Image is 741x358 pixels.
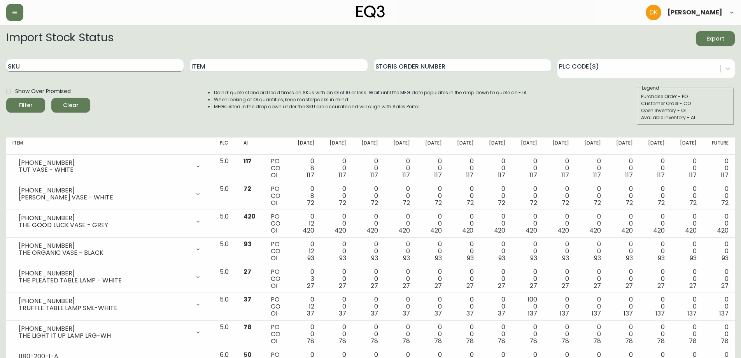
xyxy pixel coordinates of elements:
[621,226,633,235] span: 420
[295,296,314,317] div: 0 12
[709,241,729,262] div: 0 0
[657,281,665,290] span: 27
[12,241,207,258] div: [PHONE_NUMBER]THE ORGANIC VASE - BLACK
[19,194,190,201] div: [PERSON_NAME] VASE - WHITE
[12,324,207,341] div: [PHONE_NUMBER]THE LIGHT IT UP LAMP LRG-WH
[430,226,442,235] span: 420
[667,9,722,16] span: [PERSON_NAME]
[58,101,84,110] span: Clear
[518,241,537,262] div: 0 0
[327,241,346,262] div: 0 0
[371,254,378,263] span: 93
[518,185,537,206] div: 0 0
[422,158,442,179] div: 0 0
[582,296,601,317] div: 0 0
[243,323,252,332] span: 78
[338,171,346,180] span: 117
[696,31,735,46] button: Export
[613,213,633,234] div: 0 0
[582,158,601,179] div: 0 0
[12,213,207,230] div: [PHONE_NUMBER]THE GOOD LUCK VASE - GREY
[593,171,601,180] span: 117
[550,296,569,317] div: 0 0
[6,31,113,46] h2: Import Stock Status
[677,268,697,289] div: 0 0
[689,281,697,290] span: 27
[518,296,537,317] div: 100 0
[19,325,190,332] div: [PHONE_NUMBER]
[19,215,190,222] div: [PHONE_NUMBER]
[359,268,378,289] div: 0 0
[19,277,190,284] div: THE PLEATED TABLE LAMP - WHITE
[271,337,277,346] span: OI
[12,296,207,313] div: [PHONE_NUMBER]TRUFFLE TABLE LAMP SML-WHITE
[709,268,729,289] div: 0 0
[625,281,633,290] span: 27
[402,171,410,180] span: 117
[339,281,346,290] span: 27
[677,296,697,317] div: 0 0
[243,240,252,249] span: 93
[359,296,378,317] div: 0 0
[641,93,730,100] div: Purchase Order - PO
[645,213,665,234] div: 0 0
[607,138,639,155] th: [DATE]
[454,324,474,345] div: 0 0
[658,254,665,263] span: 93
[677,241,697,262] div: 0 0
[19,270,190,277] div: [PHONE_NUMBER]
[518,324,537,345] div: 0 0
[271,226,277,235] span: OI
[356,5,385,18] img: logo
[709,296,729,317] div: 0 0
[613,268,633,289] div: 0 0
[677,185,697,206] div: 0 0
[530,254,537,263] span: 93
[307,198,314,207] span: 72
[327,296,346,317] div: 0 0
[550,158,569,179] div: 0 0
[6,98,45,113] button: Filter
[391,213,410,234] div: 0 0
[721,281,729,290] span: 27
[687,309,697,318] span: 137
[422,324,442,345] div: 0 0
[550,241,569,262] div: 0 0
[12,268,207,286] div: [PHONE_NUMBER]THE PLEATED TABLE LAMP - WHITE
[486,241,505,262] div: 0 0
[589,226,601,235] span: 420
[466,198,474,207] span: 72
[657,198,665,207] span: 72
[721,198,729,207] span: 72
[214,293,237,321] td: 5.0
[557,226,569,235] span: 420
[391,296,410,317] div: 0 0
[295,241,314,262] div: 0 12
[12,158,207,175] div: [PHONE_NUMBER]TUT VASE - WHITE
[645,241,665,262] div: 0 0
[327,213,346,234] div: 0 0
[243,212,256,221] span: 420
[550,185,569,206] div: 0 0
[721,171,729,180] span: 117
[403,254,410,263] span: 93
[321,138,352,155] th: [DATE]
[271,185,282,206] div: PO CO
[641,114,730,121] div: Available Inventory - AI
[498,337,505,346] span: 78
[403,309,410,318] span: 37
[529,337,537,346] span: 78
[717,226,729,235] span: 420
[641,107,730,114] div: Open Inventory - OI
[19,159,190,166] div: [PHONE_NUMBER]
[498,309,505,318] span: 37
[641,85,660,92] legend: Legend
[271,309,277,318] span: OI
[486,324,505,345] div: 0 0
[295,158,314,179] div: 0 8
[529,171,537,180] span: 117
[594,254,601,263] span: 93
[371,281,378,290] span: 27
[370,337,378,346] span: 78
[391,324,410,345] div: 0 0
